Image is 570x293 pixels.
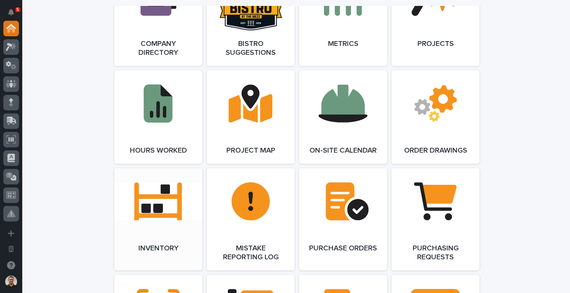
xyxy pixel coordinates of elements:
[114,70,202,164] a: Hours Worked
[15,119,40,127] span: Help Docs
[52,137,90,143] a: Powered byPylon
[3,4,19,20] button: Notifications
[4,116,43,130] a: 📖Help Docs
[392,70,479,164] a: Order Drawings
[3,241,19,257] button: Open workspace settings
[299,168,387,270] a: Purchase Orders
[7,30,135,41] p: Welcome 👋
[7,120,13,126] div: 📖
[3,226,19,241] button: Add a new app...
[207,70,295,164] a: Project Map
[7,41,135,53] p: How can we help?
[25,90,94,96] div: We're available if you need us!
[16,7,19,12] p: 5
[7,7,22,22] img: Stacker
[25,83,122,90] div: Start new chat
[392,168,479,270] a: Purchasing Requests
[3,274,19,289] button: users-avatar
[114,168,202,270] a: Inventory
[3,257,19,273] button: Open support chat
[7,83,21,96] img: 1736555164131-43832dd5-751b-4058-ba23-39d91318e5a0
[207,168,295,270] a: Mistake Reporting Log
[74,137,90,143] span: Pylon
[299,70,387,164] a: On-Site Calendar
[126,85,135,94] button: Start new chat
[19,60,122,67] input: Clear
[9,9,19,21] div: Notifications5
